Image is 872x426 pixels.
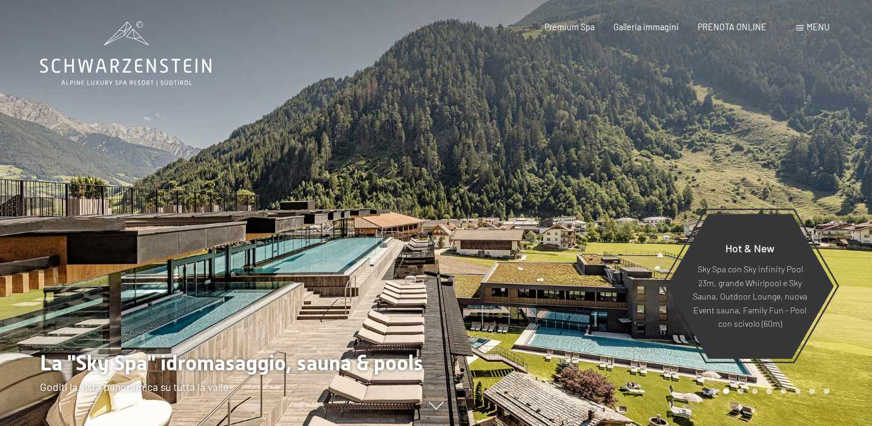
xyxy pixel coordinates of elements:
[807,22,830,32] span: Menu
[613,22,679,32] a: Galleria immagini
[752,388,758,395] div: Carousel Page 3
[809,388,815,395] div: Carousel Page 7
[719,388,829,395] div: Carousel Pagination
[544,22,595,32] a: Premium Spa
[698,22,767,32] a: PRENOTA ONLINE
[781,388,787,395] div: Carousel Page 5
[692,263,808,331] p: Sky Spa con Sky infinity Pool 23m, grande Whirlpool e Sky Sauna, Outdoor Lounge, nuova Event saun...
[666,213,834,359] a: Hot & New Sky Spa con Sky infinity Pool 23m, grande Whirlpool e Sky Sauna, Outdoor Lounge, nuova ...
[795,388,801,395] div: Carousel Page 6
[766,388,772,395] div: Carousel Page 4
[824,388,830,395] div: Carousel Page 8
[725,241,775,255] span: Hot & New
[738,388,744,395] div: Carousel Page 2
[723,388,729,395] div: Carousel Page 1 (Current Slide)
